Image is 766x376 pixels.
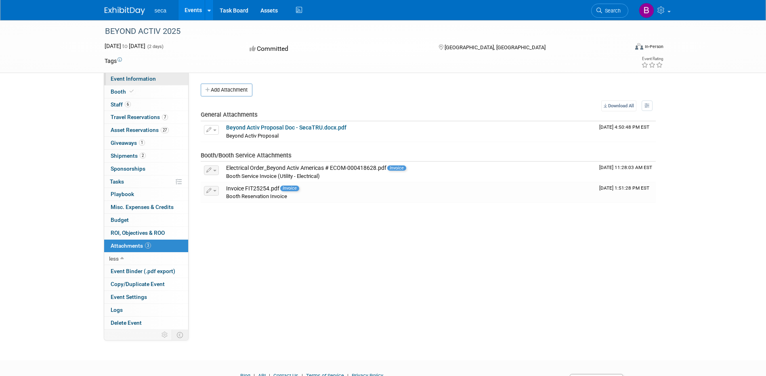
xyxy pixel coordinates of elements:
[145,242,151,249] span: 3
[104,163,188,175] a: Sponsorships
[104,214,188,226] a: Budget
[147,44,164,49] span: (2 days)
[226,165,593,172] div: Electrical Order_Beyond Activ Americas # ECOM-000418628.pdf
[599,165,652,170] span: Upload Timestamp
[226,193,287,199] span: Booth Reservation Invoice
[445,44,546,50] span: [GEOGRAPHIC_DATA], [GEOGRAPHIC_DATA]
[104,111,188,123] a: Travel Reservations7
[105,43,145,49] span: [DATE] [DATE]
[635,43,643,50] img: Format-Inperson.png
[104,98,188,111] a: Staff6
[111,152,146,159] span: Shipments
[111,101,131,108] span: Staff
[104,150,188,162] a: Shipments2
[387,165,406,171] span: Invoice
[226,185,593,192] div: Invoice FIT25254.pdf
[111,242,151,249] span: Attachments
[162,114,168,120] span: 7
[104,304,188,316] a: Logs
[104,73,188,85] a: Event Information
[104,240,188,252] a: Attachments3
[105,57,122,65] td: Tags
[602,8,621,14] span: Search
[139,140,145,146] span: 1
[599,185,649,191] span: Upload Timestamp
[104,291,188,303] a: Event Settings
[226,133,279,139] span: Beyond Activ Proposal
[158,330,172,340] td: Personalize Event Tab Strip
[121,43,129,49] span: to
[601,100,636,111] a: Download All
[599,124,649,130] span: Upload Timestamp
[104,253,188,265] a: less
[111,268,175,274] span: Event Binder (.pdf export)
[596,182,656,203] td: Upload Timestamp
[596,121,656,142] td: Upload Timestamp
[104,317,188,329] a: Delete Event
[581,42,664,54] div: Event Format
[641,57,663,61] div: Event Rating
[109,255,119,262] span: less
[111,191,134,197] span: Playbook
[111,114,168,120] span: Travel Reservations
[111,281,165,287] span: Copy/Duplicate Event
[104,124,188,136] a: Asset Reservations27
[111,217,129,223] span: Budget
[104,137,188,149] a: Giveaways1
[111,88,135,95] span: Booth
[111,75,156,82] span: Event Information
[226,124,346,131] a: Beyond Activ Proposal Doc - SecaTRU.docx.pdf
[111,127,169,133] span: Asset Reservations
[111,320,142,326] span: Delete Event
[201,111,258,118] span: General Attachments
[111,140,145,146] span: Giveaways
[104,175,188,188] a: Tasks
[102,24,616,39] div: BEYOND ACTIV 2025
[226,173,320,179] span: Booth Service Invoice (Utility - Electrical)
[155,7,167,14] span: seca
[140,152,146,159] span: 2
[111,230,165,236] span: ROI, Objectives & ROO
[104,188,188,201] a: Playbook
[105,7,145,15] img: ExhibitDay
[104,278,188,290] a: Copy/Duplicate Event
[111,165,145,172] span: Sponsorships
[172,330,188,340] td: Toggle Event Tabs
[111,204,174,210] span: Misc. Expenses & Credits
[247,42,426,56] div: Committed
[104,201,188,213] a: Misc. Expenses & Credits
[111,307,123,313] span: Logs
[125,101,131,107] span: 6
[161,127,169,133] span: 27
[201,152,292,159] span: Booth/Booth Service Attachments
[104,265,188,278] a: Event Binder (.pdf export)
[644,44,663,50] div: In-Person
[639,3,654,18] img: Bob Surface
[104,227,188,239] a: ROI, Objectives & ROO
[111,294,147,300] span: Event Settings
[280,186,299,191] span: Invoice
[130,89,134,94] i: Booth reservation complete
[110,178,124,185] span: Tasks
[104,86,188,98] a: Booth
[201,84,252,96] button: Add Attachment
[591,4,628,18] a: Search
[596,162,656,182] td: Upload Timestamp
